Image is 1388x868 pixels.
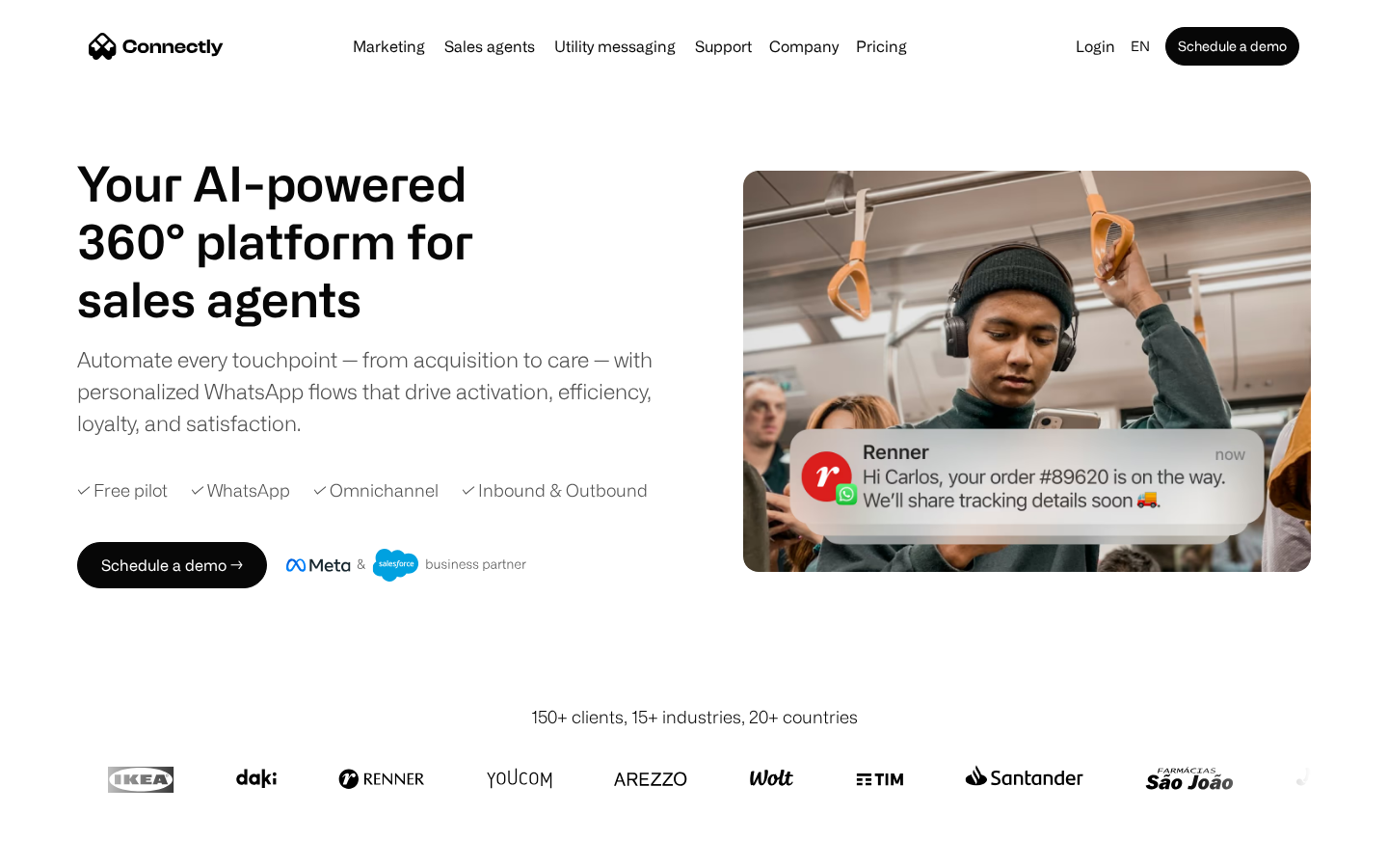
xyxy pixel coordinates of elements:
[687,39,760,54] a: Support
[547,39,683,54] a: Utility messaging
[769,33,839,60] div: Company
[77,343,684,439] div: Automate every touchpoint — from acquisition to care — with personalized WhatsApp flows that driv...
[77,542,267,588] a: Schedule a demo →
[437,39,543,54] a: Sales agents
[1131,33,1150,60] div: en
[1165,27,1299,66] a: Schedule a demo
[19,832,116,861] aside: Language selected: English
[345,39,433,54] a: Marketing
[77,270,520,328] h1: sales agents
[286,549,527,582] img: Meta and Salesforce business partner badge.
[77,154,520,270] h1: Your AI-powered 360° platform for
[77,477,168,503] div: ✓ Free pilot
[191,477,290,503] div: ✓ WhatsApp
[313,477,439,503] div: ✓ Omnichannel
[462,477,648,503] div: ✓ Inbound & Outbound
[848,39,915,54] a: Pricing
[1068,33,1123,60] a: Login
[531,704,858,730] div: 150+ clients, 15+ industries, 20+ countries
[39,834,116,861] ul: Language list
